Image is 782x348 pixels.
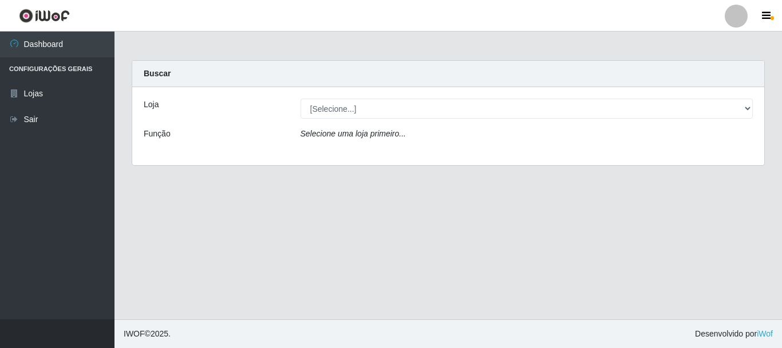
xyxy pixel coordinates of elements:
span: Desenvolvido por [695,328,773,340]
span: IWOF [124,329,145,338]
i: Selecione uma loja primeiro... [301,129,406,138]
span: © 2025 . [124,328,171,340]
strong: Buscar [144,69,171,78]
img: CoreUI Logo [19,9,70,23]
a: iWof [757,329,773,338]
label: Loja [144,99,159,111]
label: Função [144,128,171,140]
